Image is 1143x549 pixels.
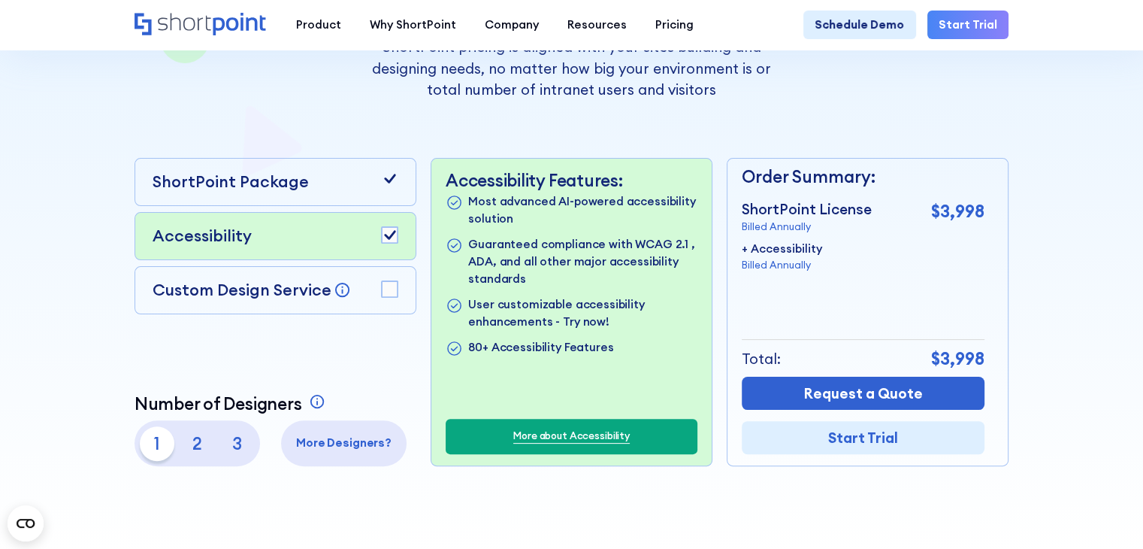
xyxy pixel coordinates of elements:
a: Schedule Demo [803,11,915,39]
p: Accessibility Features: [446,170,697,190]
div: Company [485,17,539,34]
button: Open CMP widget [8,505,44,541]
p: + Accessibility [742,241,822,258]
p: Number of Designers [135,393,302,414]
a: Pricing [641,11,708,39]
p: Accessibility [153,224,252,248]
p: Most advanced AI-powered accessibility solution [468,193,697,228]
a: Resources [553,11,641,39]
p: 80+ Accessibility Features [468,339,613,358]
a: Product [282,11,355,39]
p: 1 [140,426,174,461]
div: Resources [567,17,627,34]
p: ShortPoint pricing is aligned with your sites building and designing needs, no matter how big you... [357,36,785,101]
p: Billed Annually [742,220,872,235]
iframe: Chat Widget [873,375,1143,549]
a: Company [470,11,553,39]
p: Guaranteed compliance with WCAG 2.1 , ADA, and all other major accessibility standards [468,236,697,287]
a: Start Trial [742,421,984,454]
p: ShortPoint Package [153,170,309,194]
div: Pricing [655,17,694,34]
a: Home [135,13,268,38]
p: Order Summary: [742,164,984,190]
div: Why ShortPoint [370,17,456,34]
p: Total: [742,348,781,370]
p: Custom Design Service [153,280,331,300]
p: $3,998 [931,346,984,372]
p: $3,998 [931,199,984,224]
a: Start Trial [927,11,1008,39]
p: More Designers? [287,435,401,452]
p: ShortPoint License [742,199,872,220]
a: More about Accessibility [513,429,630,444]
div: Product [296,17,341,34]
a: Why ShortPoint [355,11,470,39]
p: User customizable accessibility enhancements - Try now! [468,296,697,331]
p: Billed Annually [742,258,822,273]
p: 2 [180,426,215,461]
a: Request a Quote [742,377,984,410]
p: 3 [220,426,255,461]
a: Number of Designers [135,393,329,414]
